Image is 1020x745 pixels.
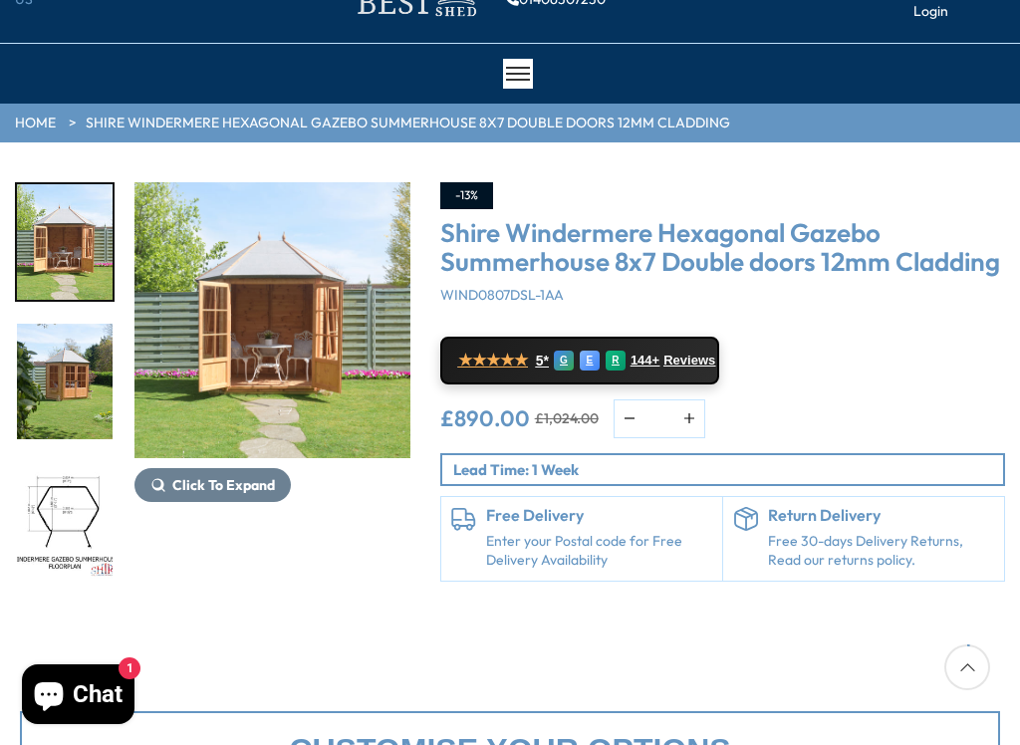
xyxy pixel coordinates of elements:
div: 3 / 14 [15,182,115,302]
a: Shire Windermere Hexagonal Gazebo Summerhouse 8x7 Double doors 12mm Cladding [86,114,730,133]
h3: Shire Windermere Hexagonal Gazebo Summerhouse 8x7 Double doors 12mm Cladding [440,219,1005,276]
div: -13% [440,182,493,209]
a: Enter your Postal code for Free Delivery Availability [486,532,712,571]
img: WindermereGazeboSummerhouseFLOORPLAN_200x200.jpg [17,463,113,579]
span: Click To Expand [172,476,275,494]
p: Free 30-days Delivery Returns, Read our returns policy. [768,532,994,571]
h6: Free Delivery [486,507,712,525]
a: HOME [15,114,56,133]
div: G [554,351,574,371]
a: Login [913,2,948,22]
button: Click To Expand [134,468,291,502]
a: ★★★★★ 5* G E R 144+ Reviews [440,337,719,384]
inbox-online-store-chat: Shopify online store chat [16,664,140,729]
span: 144+ [631,353,659,369]
p: Lead Time: 1 Week [453,459,1003,480]
img: WindermereEdited_200x200.jpg [17,324,113,439]
span: Reviews [663,353,715,369]
div: 3 / 14 [134,182,410,581]
div: E [580,351,600,371]
ins: £890.00 [440,407,530,429]
del: £1,024.00 [535,411,599,425]
span: ★★★★★ [458,351,528,370]
img: Shire Windermere Hexagonal Gazebo Summerhouse 8x7 Double doors 12mm Cladding [134,182,410,458]
div: 4 / 14 [15,322,115,441]
div: 5 / 14 [15,461,115,581]
h6: Return Delivery [768,507,994,525]
span: WIND0807DSL-1AA [440,286,564,304]
div: R [606,351,626,371]
img: WindermereEdited_5_200x200.jpg [17,184,113,300]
